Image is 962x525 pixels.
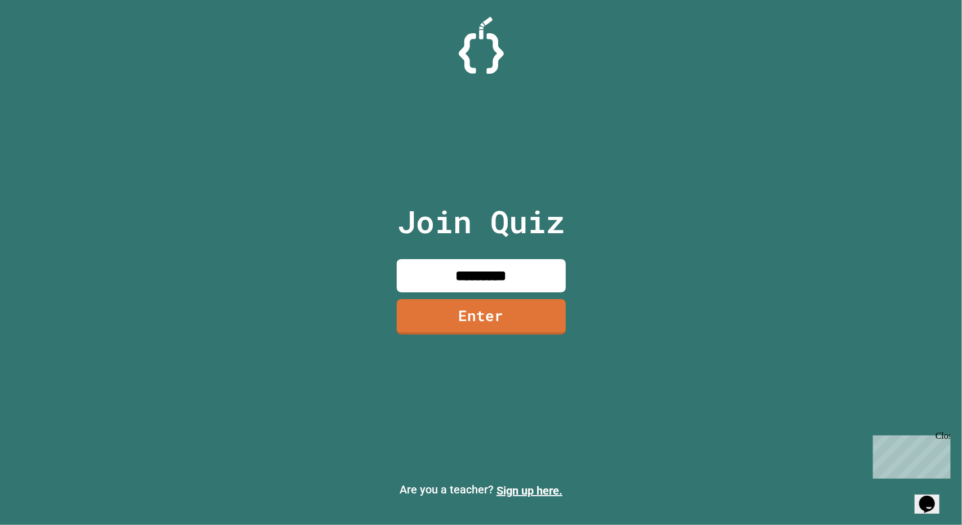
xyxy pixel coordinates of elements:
iframe: chat widget [915,480,951,514]
iframe: chat widget [868,431,951,479]
div: Chat with us now!Close [5,5,78,72]
a: Sign up here. [496,484,562,497]
img: Logo.svg [459,17,504,74]
p: Are you a teacher? [9,481,953,499]
p: Join Quiz [397,198,565,245]
a: Enter [397,299,566,335]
